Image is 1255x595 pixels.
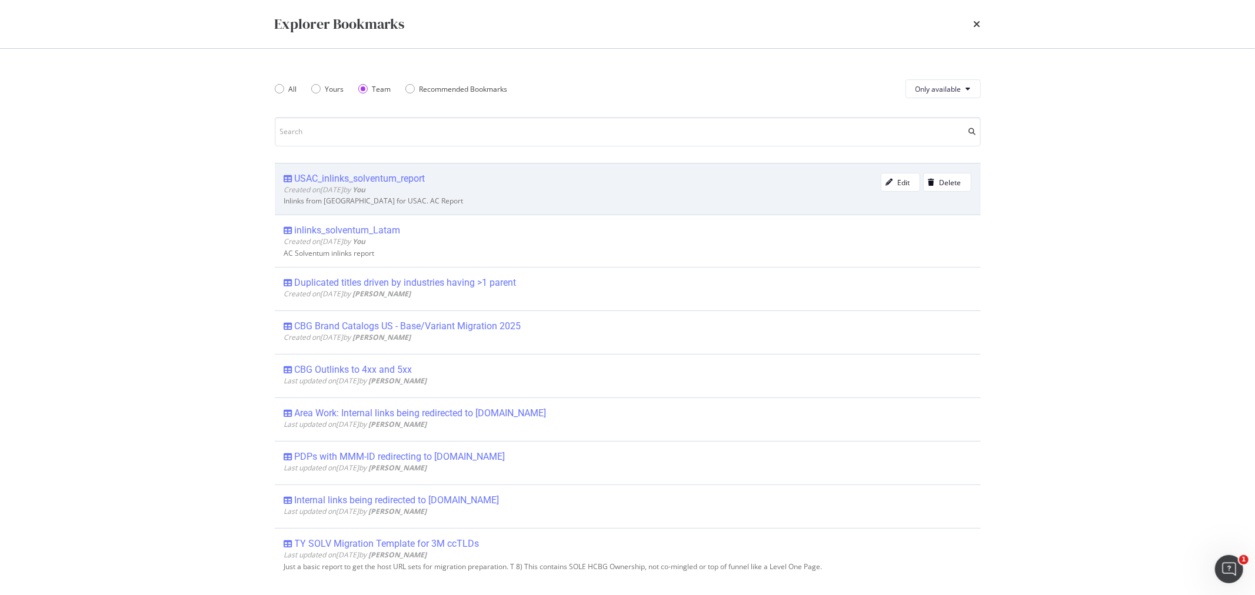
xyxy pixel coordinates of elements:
div: All [275,84,297,94]
button: Delete [923,173,971,192]
b: [PERSON_NAME] [369,463,427,473]
div: CBG Outlinks to 4xx and 5xx [295,364,412,376]
div: USAC_inlinks_solventum_report [295,173,425,185]
div: PDPs with MMM-ID redirecting to [DOMAIN_NAME] [295,451,505,463]
div: Yours [325,84,344,94]
span: Created on [DATE] by [284,332,411,342]
input: Search [275,117,981,146]
div: All [289,84,297,94]
b: You [353,236,366,246]
div: TY SOLV Migration Template for 3M ccTLDs [295,538,480,550]
span: Last updated on [DATE] by [284,463,427,473]
div: Team [358,84,391,94]
button: Edit [881,173,920,192]
div: Delete [940,178,961,188]
div: AC Solventum inlinks report [284,249,971,258]
div: Just a basic report to get the host URL sets for migration preparation. T 8) This contains SOLE H... [284,563,971,571]
div: Recommended Bookmarks [405,84,508,94]
div: Yours [311,84,344,94]
b: [PERSON_NAME] [369,419,427,429]
b: [PERSON_NAME] [353,332,411,342]
div: Inlinks from [GEOGRAPHIC_DATA] for USAC. AC Report [284,197,971,205]
span: Created on [DATE] by [284,185,366,195]
span: Created on [DATE] by [284,236,366,246]
b: You [353,185,366,195]
b: [PERSON_NAME] [369,506,427,516]
span: Last updated on [DATE] by [284,506,427,516]
span: Only available [916,84,961,94]
span: Last updated on [DATE] by [284,376,427,386]
div: Explorer Bookmarks [275,14,405,34]
div: Edit [898,178,910,188]
div: Recommended Bookmarks [420,84,508,94]
button: Only available [906,79,981,98]
b: [PERSON_NAME] [369,376,427,386]
div: times [974,14,981,34]
b: [PERSON_NAME] [353,289,411,299]
div: CBG Brand Catalogs US - Base/Variant Migration 2025 [295,320,521,332]
div: Internal links being redirected to [DOMAIN_NAME] [295,494,500,506]
span: 1 [1239,555,1249,564]
span: Created on [DATE] by [284,289,411,299]
div: Team [372,84,391,94]
div: inlinks_solventum_Latam [295,225,401,236]
b: [PERSON_NAME] [369,550,427,560]
iframe: Intercom live chat [1215,555,1243,583]
span: Last updated on [DATE] by [284,419,427,429]
div: Duplicated titles driven by industries having >1 parent [295,277,517,289]
div: Area Work: Internal links being redirected to [DOMAIN_NAME] [295,407,547,419]
span: Last updated on [DATE] by [284,550,427,560]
